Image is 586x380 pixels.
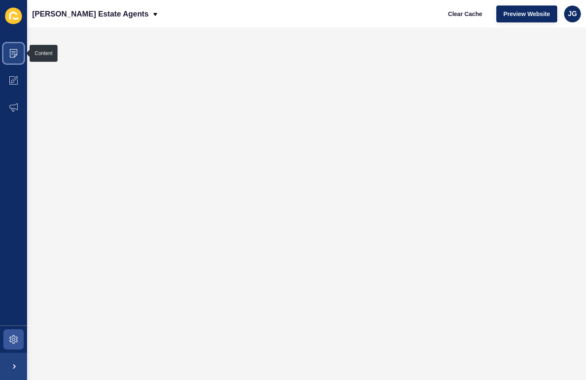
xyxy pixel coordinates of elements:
[568,10,577,18] span: JG
[32,3,149,25] p: [PERSON_NAME] Estate Agents
[441,6,490,22] button: Clear Cache
[448,10,482,18] span: Clear Cache
[503,10,550,18] span: Preview Website
[496,6,557,22] button: Preview Website
[35,50,52,57] div: Content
